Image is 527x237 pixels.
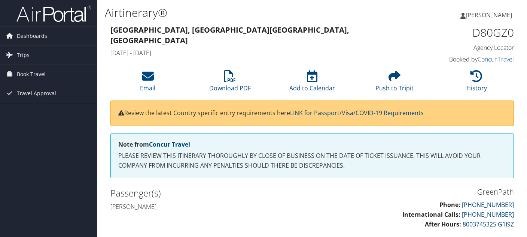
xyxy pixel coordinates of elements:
strong: [GEOGRAPHIC_DATA], [GEOGRAPHIC_DATA] [GEOGRAPHIC_DATA], [GEOGRAPHIC_DATA] [110,25,349,45]
img: airportal-logo.png [16,5,91,22]
a: Email [140,74,155,92]
a: LINK for Passport/Visa/COVID-19 Requirements [290,109,424,117]
a: Concur Travel [478,55,514,63]
strong: Note from [118,140,190,148]
h4: [DATE] - [DATE] [110,49,410,57]
a: History [466,74,487,92]
h2: Passenger(s) [110,187,307,199]
a: 8003745325 G1I9Z [463,220,514,228]
h1: Airtinerary® [105,5,381,21]
p: Review the latest Country specific entry requirements here [118,108,506,118]
h4: Booked by [421,55,514,63]
a: [PHONE_NUMBER] [462,210,514,219]
span: Book Travel [17,65,46,84]
a: Add to Calendar [289,74,335,92]
span: [PERSON_NAME] [466,11,512,19]
a: Download PDF [209,74,251,92]
strong: After Hours: [425,220,461,228]
strong: Phone: [439,201,460,209]
a: [PERSON_NAME] [460,4,520,26]
h4: [PERSON_NAME] [110,202,307,211]
p: PLEASE REVIEW THIS ITINERARY THOROUGHLY BY CLOSE OF BUSINESS ON THE DATE OF TICKET ISSUANCE. THIS... [118,151,506,170]
a: [PHONE_NUMBER] [462,201,514,209]
span: Trips [17,46,30,64]
a: Push to Tripit [375,74,414,92]
h4: Agency Locator [421,43,514,52]
h1: D80GZ0 [421,25,514,40]
a: Concur Travel [149,140,190,148]
strong: International Calls: [402,210,460,219]
h3: GreenPath [318,187,514,197]
span: Travel Approval [17,84,56,103]
span: Dashboards [17,27,47,45]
